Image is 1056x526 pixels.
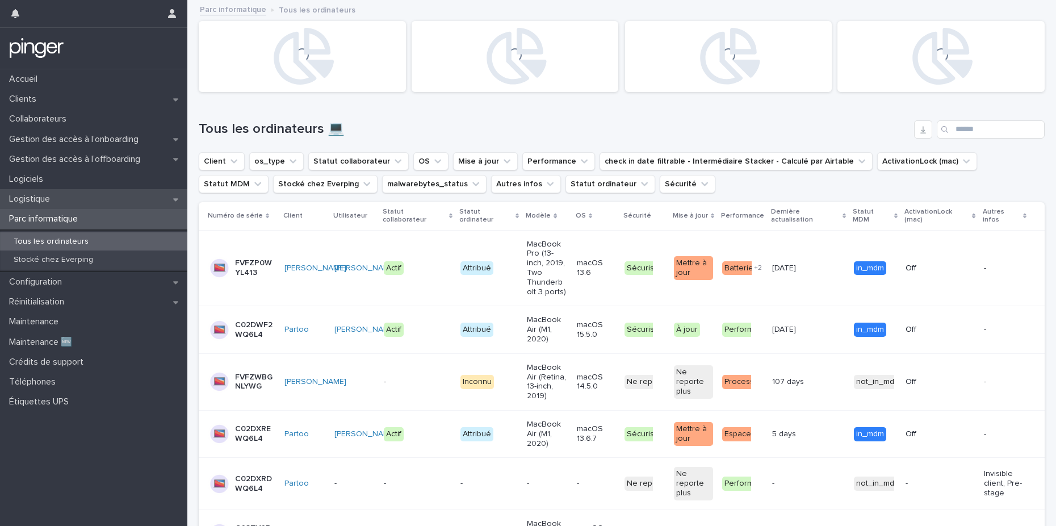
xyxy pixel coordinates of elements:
button: Mise à jour [453,152,518,170]
div: Mettre à jour [674,256,713,280]
a: [PERSON_NAME] [334,264,396,273]
div: Actif [384,323,404,337]
p: Off [906,429,946,439]
p: Gestion des accès à l’offboarding [5,154,149,165]
p: Tous les ordinateurs [279,3,355,15]
p: [DATE] [772,261,798,273]
div: Ne reporte plus [674,365,713,398]
p: Configuration [5,277,71,287]
p: Accueil [5,74,47,85]
div: Attribué [460,323,493,337]
p: Off [906,325,946,335]
button: Performance [522,152,595,170]
p: - [577,479,615,489]
p: - [984,325,1024,335]
div: Ne reporte plus [674,467,713,500]
p: - [460,479,501,489]
button: Stocké chez Everping [273,175,378,193]
p: Clients [5,94,45,105]
div: À jour [674,323,700,337]
p: 107 days [772,375,806,387]
div: Attribué [460,427,493,441]
button: Client [199,152,245,170]
button: malwarebytes_status [382,175,487,193]
p: Sécurité [623,210,651,222]
p: macOS 14.5.0 [577,373,615,392]
div: in_mdm [854,427,886,441]
p: Stocké chez Everping [5,255,102,265]
div: Performant [722,477,767,491]
p: - [984,264,1024,273]
div: not_in_mdm [854,477,903,491]
div: Performant [722,323,767,337]
p: Maintenance [5,316,68,327]
h1: Tous les ordinateurs 💻 [199,121,910,137]
p: MacBook Pro (13-inch, 2019, Two Thunderbolt 3 ports) [527,240,567,297]
a: Partoo [284,479,309,489]
button: Statut collaborateur [308,152,409,170]
div: Ne reporte plus [625,477,687,491]
div: not_in_mdm [854,375,903,389]
a: Partoo [284,429,309,439]
input: Search [937,120,1045,139]
button: ActivationLock (mac) [877,152,977,170]
button: OS [413,152,449,170]
p: FVFZWBGNLYWG [235,373,275,392]
div: Batterie [722,261,756,275]
p: Modèle [526,210,551,222]
p: 5 days [772,427,798,439]
p: Invisible client, Pre-stage [984,469,1024,498]
tr: FVFZP0WYL413[PERSON_NAME] [PERSON_NAME] ActifAttribuéMacBook Pro (13-inch, 2019, Two Thunderbolt ... [199,230,1045,306]
p: - [384,377,424,387]
p: Utilisateur [333,210,367,222]
div: Sécurisé [625,323,661,337]
p: OS [576,210,586,222]
p: Parc informatique [5,214,87,224]
p: ActivationLock (mac) [904,206,969,227]
p: C02DXREWQ6L4 [235,424,275,444]
p: Tous les ordinateurs [5,237,98,247]
p: Logistique [5,194,59,204]
div: Ne reporte plus [625,375,687,389]
div: Mettre à jour [674,422,713,446]
p: macOS 13.6.7 [577,424,615,444]
p: Dernière actualisation [771,206,839,227]
p: Gestion des accès à l’onboarding [5,134,148,145]
p: - [334,479,375,489]
p: Statut collaborateur [383,206,446,227]
p: - [334,377,375,387]
p: Off [906,264,946,273]
p: Maintenance 🆕 [5,337,81,348]
div: in_mdm [854,261,886,275]
div: Attribué [460,261,493,275]
p: Téléphones [5,377,65,387]
p: Statut MDM [853,206,891,227]
button: Statut ordinateur [565,175,655,193]
p: Numéro de série [208,210,263,222]
div: Actif [384,261,404,275]
div: Actif [384,427,404,441]
p: Statut ordinateur [459,206,513,227]
p: Mise à jour [673,210,708,222]
p: Réinitialisation [5,297,73,307]
button: os_type [249,152,304,170]
button: Autres infos [491,175,561,193]
p: Crédits de support [5,357,93,368]
tr: FVFZWBGNLYWG[PERSON_NAME] --InconnuMacBook Air (Retina, 13-inch, 2019)macOS 14.5.0Ne reporte plus... [199,353,1045,410]
div: Sécurisé [625,427,661,441]
a: [PERSON_NAME] [284,264,346,273]
p: Collaborateurs [5,114,76,124]
a: Partoo [284,325,309,335]
p: macOS 15.5.0 [577,320,615,340]
div: in_mdm [854,323,886,337]
p: C02DXRDWQ6L4 [235,474,275,494]
p: Autres infos [983,206,1020,227]
p: Performance [721,210,764,222]
p: - [984,377,1024,387]
p: C02DWF2WQ6L4 [235,320,275,340]
tr: C02DXREWQ6L4Partoo [PERSON_NAME] ActifAttribuéMacBook Air (M1, 2020)macOS 13.6.7SécuriséMettre à ... [199,410,1045,457]
tr: C02DWF2WQ6L4Partoo [PERSON_NAME] ActifAttribuéMacBook Air (M1, 2020)macOS 15.5.0SécuriséÀ jourPer... [199,306,1045,353]
p: - [384,479,424,489]
span: + 2 [754,265,762,272]
p: Étiquettes UPS [5,396,78,407]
